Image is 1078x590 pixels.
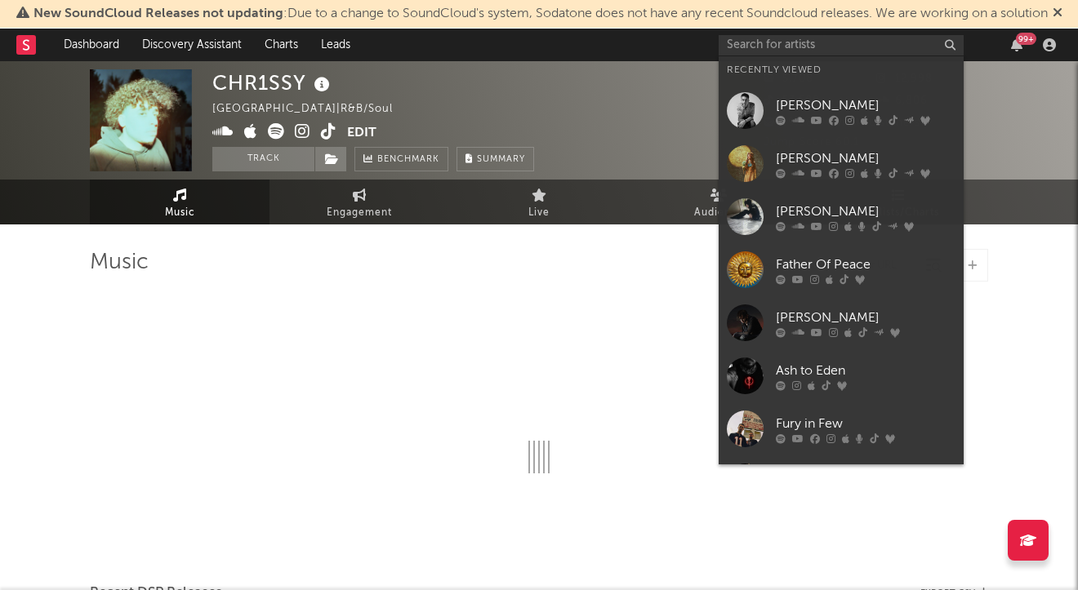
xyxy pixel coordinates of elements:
[719,84,964,137] a: [PERSON_NAME]
[1016,33,1036,45] div: 99 +
[457,147,534,171] button: Summary
[347,123,376,144] button: Edit
[694,203,744,223] span: Audience
[528,203,550,223] span: Live
[776,95,955,115] div: [PERSON_NAME]
[131,29,253,61] a: Discovery Assistant
[719,455,964,508] a: [PERSON_NAME]
[719,349,964,402] a: Ash to Eden
[310,29,362,61] a: Leads
[727,60,955,80] div: Recently Viewed
[269,180,449,224] a: Engagement
[327,203,392,223] span: Engagement
[719,296,964,349] a: [PERSON_NAME]
[776,255,955,274] div: Father Of Peace
[1011,38,1022,51] button: 99+
[719,190,964,243] a: [PERSON_NAME]
[33,7,1048,20] span: : Due to a change to SoundCloud's system, Sodatone does not have any recent Soundcloud releases. ...
[776,308,955,327] div: [PERSON_NAME]
[776,202,955,221] div: [PERSON_NAME]
[719,402,964,455] a: Fury in Few
[449,180,629,224] a: Live
[377,150,439,170] span: Benchmark
[719,243,964,296] a: Father Of Peace
[629,180,808,224] a: Audience
[165,203,195,223] span: Music
[477,155,525,164] span: Summary
[212,147,314,171] button: Track
[354,147,448,171] a: Benchmark
[1053,7,1062,20] span: Dismiss
[33,7,283,20] span: New SoundCloud Releases not updating
[776,414,955,433] div: Fury in Few
[719,137,964,190] a: [PERSON_NAME]
[776,149,955,168] div: [PERSON_NAME]
[90,180,269,224] a: Music
[776,361,955,380] div: Ash to Eden
[719,35,964,55] input: Search for artists
[212,69,334,96] div: CHR1SSY
[212,100,412,119] div: [GEOGRAPHIC_DATA] | R&B/Soul
[253,29,310,61] a: Charts
[52,29,131,61] a: Dashboard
